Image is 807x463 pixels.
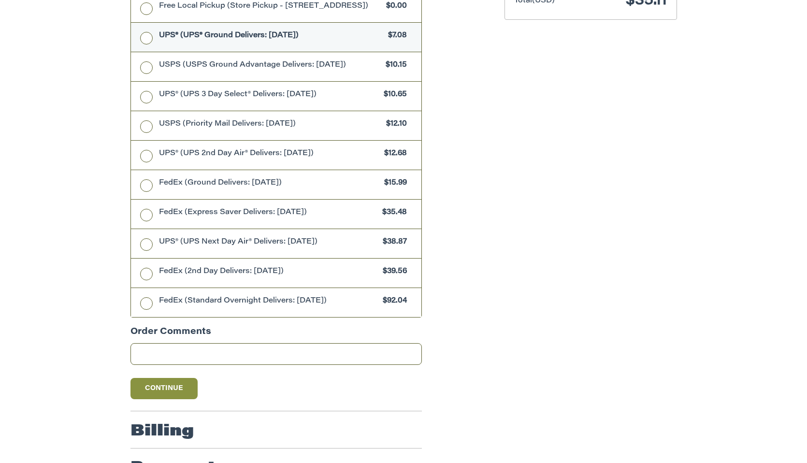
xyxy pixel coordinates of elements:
span: FedEx (Express Saver Delivers: [DATE]) [159,207,378,218]
span: $35.48 [378,207,407,218]
span: $38.87 [378,237,407,248]
span: $92.04 [378,296,407,307]
span: $0.00 [382,1,407,12]
span: $10.15 [381,60,407,71]
span: UPS® (UPS 2nd Day Air® Delivers: [DATE]) [159,148,380,159]
span: USPS (Priority Mail Delivers: [DATE]) [159,119,382,130]
h2: Billing [130,422,194,441]
span: Free Local Pickup (Store Pickup - [STREET_ADDRESS]) [159,1,382,12]
span: $12.10 [382,119,407,130]
span: FedEx (Standard Overnight Delivers: [DATE]) [159,296,378,307]
span: FedEx (Ground Delivers: [DATE]) [159,178,380,189]
span: FedEx (2nd Day Delivers: [DATE]) [159,266,378,277]
span: USPS (USPS Ground Advantage Delivers: [DATE]) [159,60,381,71]
span: UPS® (UPS Next Day Air® Delivers: [DATE]) [159,237,378,248]
span: $7.08 [384,30,407,42]
span: $39.56 [378,266,407,277]
span: UPS® (UPS® Ground Delivers: [DATE]) [159,30,384,42]
span: $12.68 [380,148,407,159]
legend: Order Comments [130,326,211,344]
span: $15.99 [380,178,407,189]
span: UPS® (UPS 3 Day Select® Delivers: [DATE]) [159,89,379,101]
button: Continue [130,378,198,399]
span: $10.65 [379,89,407,101]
